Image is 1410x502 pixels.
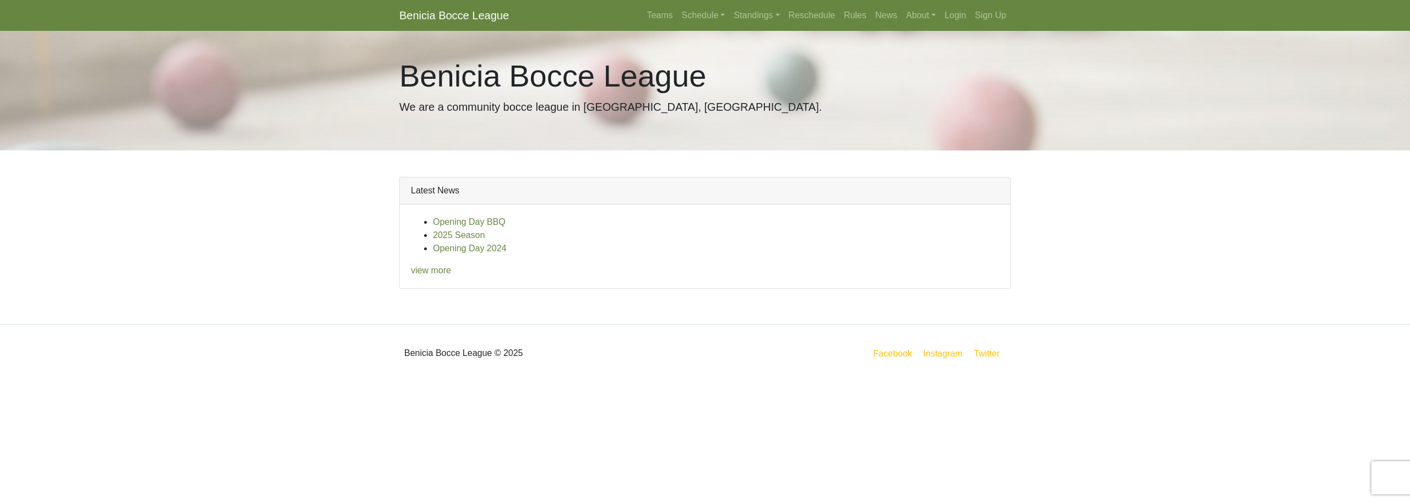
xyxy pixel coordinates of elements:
[972,347,1008,360] a: Twitter
[433,217,506,226] a: Opening Day BBQ
[921,347,964,360] a: Instagram
[871,4,902,26] a: News
[411,266,451,275] a: view more
[399,57,1011,94] h1: Benicia Bocce League
[399,99,1011,115] p: We are a community bocce league in [GEOGRAPHIC_DATA], [GEOGRAPHIC_DATA].
[970,4,1011,26] a: Sign Up
[399,4,509,26] a: Benicia Bocce League
[433,230,485,240] a: 2025 Season
[642,4,677,26] a: Teams
[871,347,914,360] a: Facebook
[433,244,506,253] a: Opening Day 2024
[729,4,784,26] a: Standings
[940,4,970,26] a: Login
[400,177,1010,204] div: Latest News
[784,4,840,26] a: Reschedule
[391,333,705,373] div: Benicia Bocce League © 2025
[902,4,940,26] a: About
[839,4,871,26] a: Rules
[677,4,730,26] a: Schedule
